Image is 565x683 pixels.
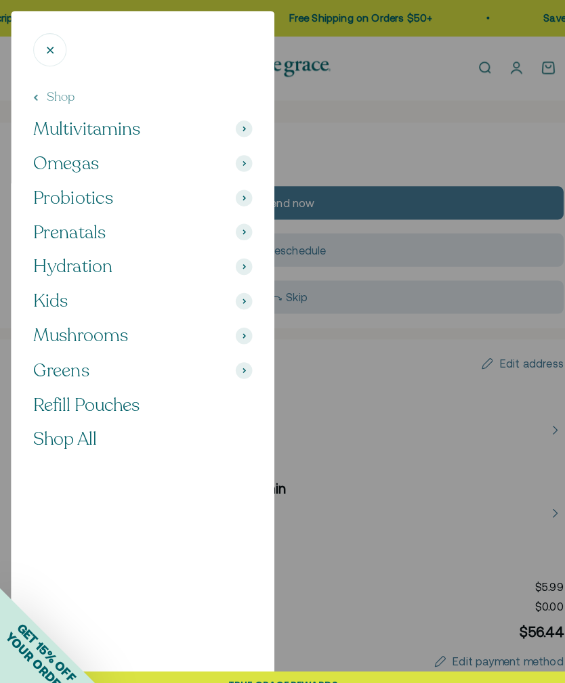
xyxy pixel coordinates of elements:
button: Greens [33,351,247,374]
button: Probiotics [33,182,247,205]
span: Refill Pouches [33,384,136,407]
span: Greens [33,351,87,374]
a: Refill Pouches [33,384,247,407]
button: Close [33,32,65,65]
span: Hydration [33,249,110,272]
span: Probiotics [33,182,110,205]
button: Shop [33,87,72,104]
a: Shop All [33,418,247,441]
span: Mushrooms [33,317,125,340]
button: Kids [33,283,247,306]
span: YOUR ORDER [3,615,68,680]
span: Shop All [33,417,95,441]
div: TRUE GRACE REWARDS [223,663,331,677]
button: Hydration [33,249,247,272]
button: Mushrooms [33,317,247,340]
span: GET 15% OFF [14,606,77,669]
button: Multivitamins [33,114,247,137]
button: Omegas [33,148,247,171]
span: Omegas [33,148,97,171]
button: Prenatals [33,216,247,239]
span: Prenatals [33,216,104,239]
span: Kids [33,283,66,306]
span: Multivitamins [33,114,138,137]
